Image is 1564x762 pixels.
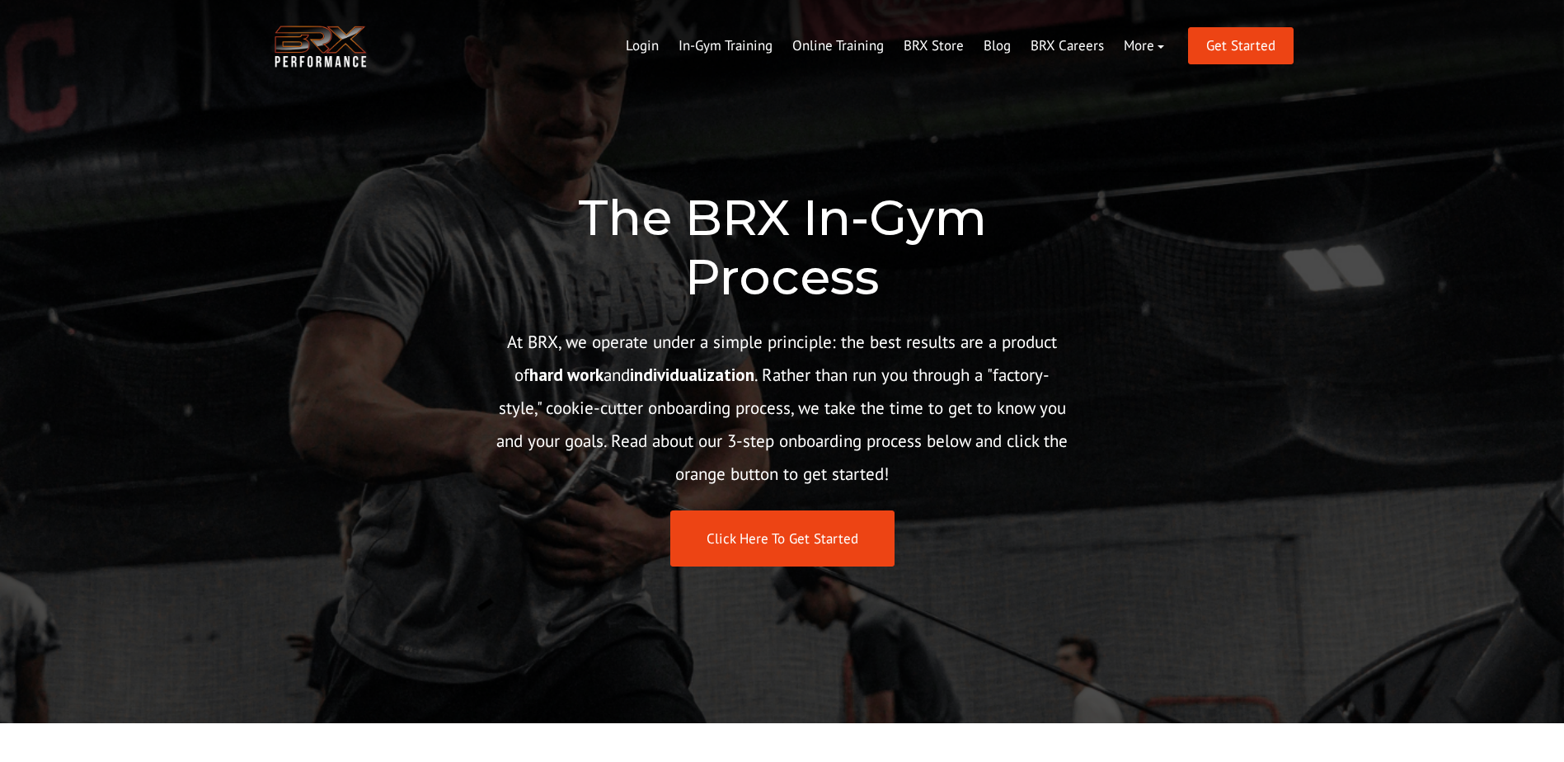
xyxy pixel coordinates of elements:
strong: individualization [630,364,754,386]
a: Blog [974,26,1021,66]
img: BRX Transparent Logo-2 [271,21,370,72]
a: In-Gym Training [669,26,782,66]
a: Online Training [782,26,894,66]
a: Login [616,26,669,66]
a: Get Started [1188,27,1294,64]
strong: hard work [529,364,604,386]
a: Click Here To Get Started [670,510,895,567]
div: Navigation Menu [616,26,1174,66]
span: The BRX In-Gym Process [578,187,987,307]
a: More [1114,26,1174,66]
span: At BRX, we operate under a simple principle: the best results are a product of and . Rather than ... [496,331,1068,485]
a: BRX Careers [1021,26,1114,66]
a: BRX Store [894,26,974,66]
